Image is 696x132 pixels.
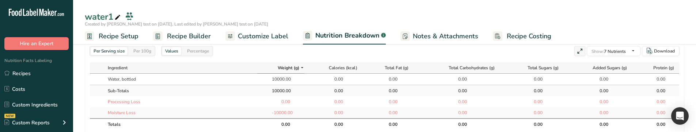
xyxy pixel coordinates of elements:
[278,65,299,71] span: Weight (g)
[524,98,543,105] div: 0.00
[104,107,257,118] td: Moisture Loss
[162,47,181,55] div: Values
[104,85,257,96] td: Sub-Totals
[592,48,626,54] span: 7 Nutrients
[400,28,478,44] a: Notes & Attachments
[85,10,122,23] div: water1
[104,118,257,130] th: Totals
[449,76,467,82] div: 0.00
[303,27,386,45] a: Nutrition Breakdown
[653,65,674,71] span: Protein (g)
[99,31,138,41] span: Recipe Setup
[85,28,138,44] a: Recipe Setup
[593,65,627,71] span: Added Sugars (g)
[590,121,608,128] div: 0.00
[647,76,665,82] div: 0.00
[379,88,398,94] div: 0.00
[592,48,604,54] span: Show:
[325,88,343,94] div: 0.00
[167,31,211,41] span: Recipe Builder
[108,65,128,71] span: Ingredient
[449,98,467,105] div: 0.00
[325,76,343,82] div: 0.00
[272,98,290,105] div: 0.00
[325,98,343,105] div: 0.00
[449,65,495,71] span: Total Carbohydrates (g)
[647,121,665,128] div: 0.00
[524,109,543,116] div: 0.00
[272,76,290,82] div: 10000.00
[590,76,608,82] div: 0.00
[272,121,290,128] div: 0.00
[379,98,398,105] div: 0.00
[524,76,543,82] div: 0.00
[642,46,680,56] button: Download
[325,121,343,128] div: 0.00
[4,37,69,50] button: Hire an Expert
[524,121,543,128] div: 0.00
[104,96,257,107] td: Processing Loss
[153,28,211,44] a: Recipe Builder
[379,121,398,128] div: 0.00
[647,109,665,116] div: 0.00
[91,47,128,55] div: Per Serving size
[329,65,357,71] span: Calories (kcal)
[587,46,640,56] button: Show:7 Nutrients
[184,47,212,55] div: Percentage
[130,47,154,55] div: Per 100g
[272,109,290,116] div: -10000.00
[315,31,380,40] span: Nutrition Breakdown
[449,121,467,128] div: 0.00
[647,88,665,94] div: 0.00
[493,28,551,44] a: Recipe Costing
[225,28,288,44] a: Customize Label
[379,109,398,116] div: 0.00
[590,88,608,94] div: 0.00
[449,88,467,94] div: 0.00
[524,88,543,94] div: 0.00
[272,88,290,94] div: 10000.00
[104,74,257,85] td: Water, bottled
[507,31,551,41] span: Recipe Costing
[413,31,478,41] span: Notes & Attachments
[528,65,559,71] span: Total Sugars (g)
[590,109,608,116] div: 0.00
[654,48,675,54] div: Download
[449,109,467,116] div: 0.00
[590,98,608,105] div: 0.00
[4,119,50,127] div: Custom Reports
[4,114,15,118] div: NEW
[379,76,398,82] div: 0.00
[671,107,689,125] div: Open Intercom Messenger
[238,31,288,41] span: Customize Label
[647,98,665,105] div: 0.00
[85,21,268,27] span: Created by [PERSON_NAME] test on [DATE], Last edited by [PERSON_NAME] test on [DATE]
[385,65,408,71] span: Total Fat (g)
[325,109,343,116] div: 0.00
